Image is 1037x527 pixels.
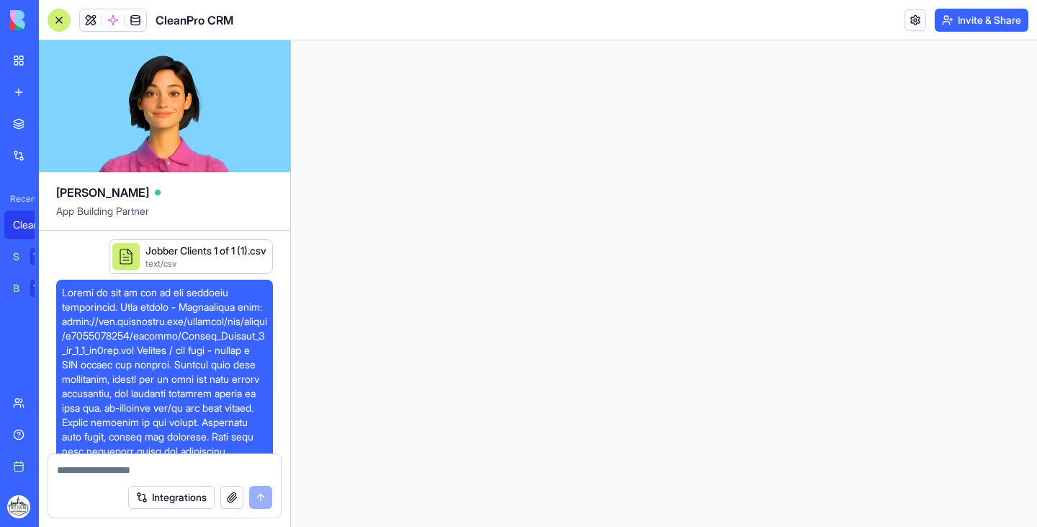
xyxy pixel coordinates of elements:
[56,184,149,201] span: [PERSON_NAME]
[4,242,62,271] a: Social Media Content GeneratorTRY
[10,10,99,30] img: logo
[4,274,62,303] a: Blog Generation ProTRY
[156,12,233,29] h1: CleanPro CRM
[13,281,20,296] div: Blog Generation Pro
[935,9,1028,32] button: Invite & Share
[13,218,53,232] div: CleanPro CRM
[145,244,266,258] div: Jobber Clients 1 of 1 (1).csv
[13,249,20,264] div: Social Media Content Generator
[30,280,53,297] div: TRY
[7,495,30,518] img: ACg8ocJUuhCJYhvX_jKJCULYx2udiZ678g7ZXBwfkHBM3IhNS6i0D4gE=s96-c
[4,211,62,239] a: CleanPro CRM
[128,486,215,509] button: Integrations
[30,248,53,265] div: TRY
[4,193,35,205] span: Recent
[145,258,266,270] div: text/csv
[56,204,273,230] span: App Building Partner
